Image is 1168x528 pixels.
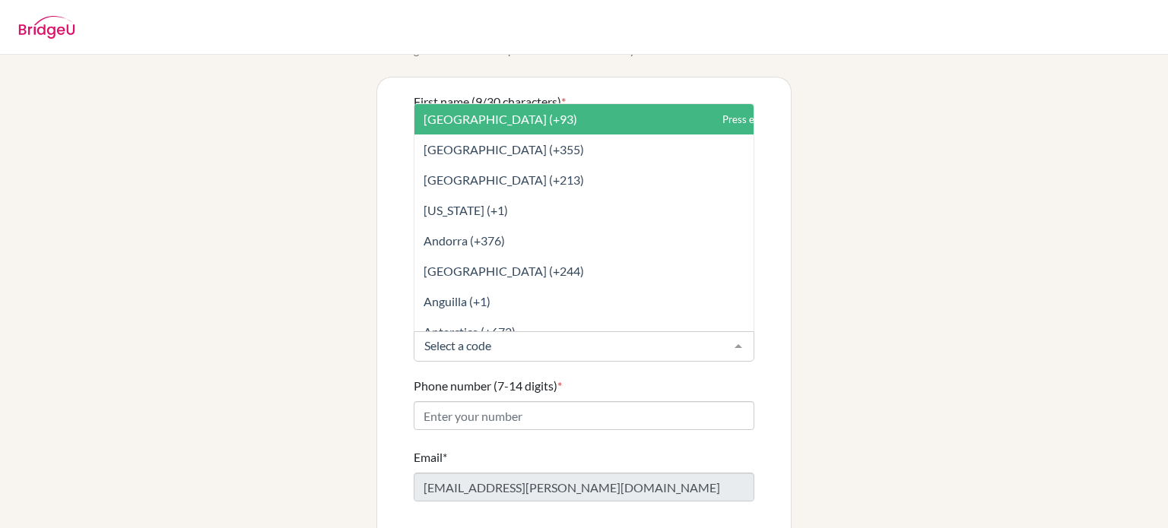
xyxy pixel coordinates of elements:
span: Anguilla (+1) [424,294,490,308]
span: Andorra (+376) [424,233,505,248]
img: BridgeU logo [18,16,75,39]
span: [GEOGRAPHIC_DATA] (+244) [424,264,584,278]
label: Phone number (7-14 digits) [414,377,562,395]
input: Select a code [421,338,723,353]
span: [GEOGRAPHIC_DATA] (+213) [424,172,584,187]
input: Enter your number [414,401,754,430]
label: Email* [414,448,447,466]
label: First name (9/30 characters) [414,93,566,111]
span: Antarctica (+672) [424,324,516,339]
span: [GEOGRAPHIC_DATA] (+355) [424,142,584,157]
span: [GEOGRAPHIC_DATA] (+93) [424,112,577,126]
span: [US_STATE] (+1) [424,203,508,217]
